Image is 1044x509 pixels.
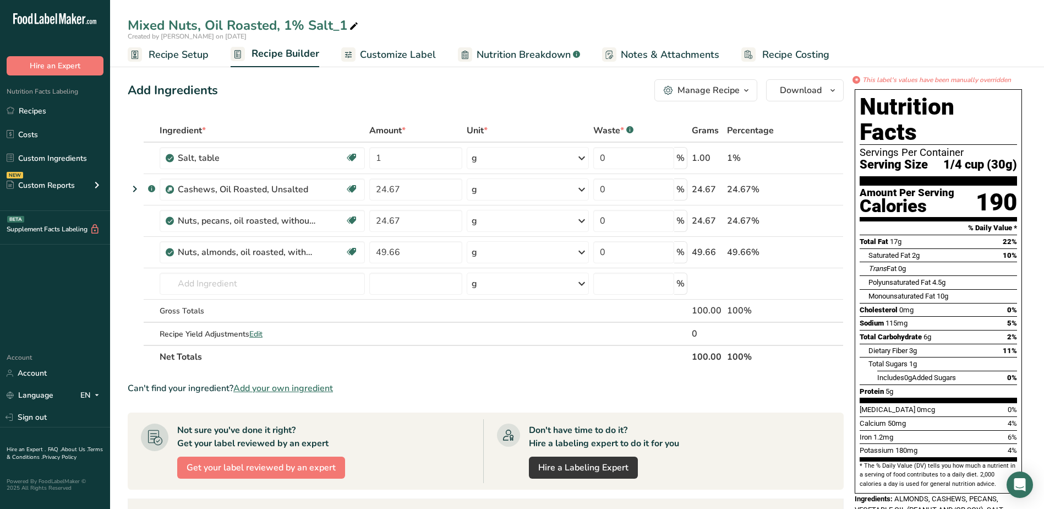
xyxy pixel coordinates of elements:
[909,346,917,355] span: 3g
[128,32,247,41] span: Created by [PERSON_NAME] on [DATE]
[860,237,888,246] span: Total Fat
[855,495,893,503] span: Ingredients:
[128,15,360,35] div: Mixed Nuts, Oil Roasted, 1% Salt_1
[860,319,884,327] span: Sodium
[727,151,791,165] div: 1%
[1007,306,1017,314] span: 0%
[868,278,931,286] span: Polyunsaturated Fat
[7,172,23,178] div: NEW
[860,147,1017,158] div: Servings Per Container
[932,278,945,286] span: 4.5g
[860,158,928,172] span: Serving Size
[862,75,1011,85] i: This label's values have been manually overridden
[177,424,329,450] div: Not sure you've done it right? Get your label reviewed by an expert
[7,446,103,461] a: Terms & Conditions .
[233,382,333,395] span: Add your own ingredient
[529,457,638,479] a: Hire a Labeling Expert
[860,198,954,214] div: Calories
[860,419,886,427] span: Calcium
[725,345,794,368] th: 100%
[1008,446,1017,454] span: 4%
[7,56,103,75] button: Hire an Expert
[472,246,477,259] div: g
[231,41,319,68] a: Recipe Builder
[178,183,315,196] div: Cashews, Oil Roasted, Unsalted
[160,124,206,137] span: Ingredient
[890,237,901,246] span: 17g
[868,292,935,300] span: Monounsaturated Fat
[923,333,931,341] span: 6g
[677,84,740,97] div: Manage Recipe
[860,446,894,454] span: Potassium
[888,419,906,427] span: 50mg
[898,264,906,273] span: 0g
[7,446,46,453] a: Hire an Expert .
[727,246,791,259] div: 49.66%
[472,214,477,228] div: g
[727,183,791,196] div: 24.67%
[692,327,723,340] div: 0
[909,360,917,368] span: 1g
[1007,373,1017,382] span: 0%
[42,453,76,461] a: Privacy Policy
[593,124,633,137] div: Waste
[128,82,218,100] div: Add Ingredients
[128,382,844,395] div: Can't find your ingredient?
[654,79,757,101] button: Manage Recipe
[895,446,917,454] span: 180mg
[1007,472,1033,498] div: Open Intercom Messenger
[477,47,571,62] span: Nutrition Breakdown
[157,345,690,368] th: Net Totals
[860,333,922,341] span: Total Carbohydrate
[868,264,887,273] i: Trans
[860,306,898,314] span: Cholesterol
[912,251,920,259] span: 2g
[766,79,844,101] button: Download
[621,47,719,62] span: Notes & Attachments
[341,42,436,67] a: Customize Label
[7,216,24,223] div: BETA
[917,405,935,414] span: 0mcg
[61,446,88,453] a: About Us .
[80,389,103,402] div: EN
[160,328,365,340] div: Recipe Yield Adjustments
[1007,319,1017,327] span: 5%
[886,387,893,396] span: 5g
[762,47,829,62] span: Recipe Costing
[252,46,319,61] span: Recipe Builder
[690,345,725,368] th: 100.00
[860,462,1017,489] section: * The % Daily Value (DV) tells you how much a nutrient in a serving of food contributes to a dail...
[692,151,723,165] div: 1.00
[727,214,791,228] div: 24.67%
[937,292,948,300] span: 10g
[149,47,209,62] span: Recipe Setup
[472,151,477,165] div: g
[48,446,61,453] a: FAQ .
[727,304,791,317] div: 100%
[976,188,1017,217] div: 190
[7,180,75,191] div: Custom Reports
[899,306,914,314] span: 0mg
[249,329,263,339] span: Edit
[886,319,908,327] span: 115mg
[860,188,954,198] div: Amount Per Serving
[860,221,1017,235] section: % Daily Value *
[1003,237,1017,246] span: 22%
[467,124,488,137] span: Unit
[360,47,436,62] span: Customize Label
[458,42,580,67] a: Nutrition Breakdown
[369,124,406,137] span: Amount
[692,214,723,228] div: 24.67
[860,405,915,414] span: [MEDICAL_DATA]
[692,183,723,196] div: 24.67
[1008,405,1017,414] span: 0%
[177,457,345,479] button: Get your label reviewed by an expert
[128,42,209,67] a: Recipe Setup
[160,273,365,295] input: Add Ingredient
[860,433,872,441] span: Iron
[780,84,822,97] span: Download
[873,433,893,441] span: 1.2mg
[868,360,908,368] span: Total Sugars
[868,251,910,259] span: Saturated Fat
[7,478,103,491] div: Powered By FoodLabelMaker © 2025 All Rights Reserved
